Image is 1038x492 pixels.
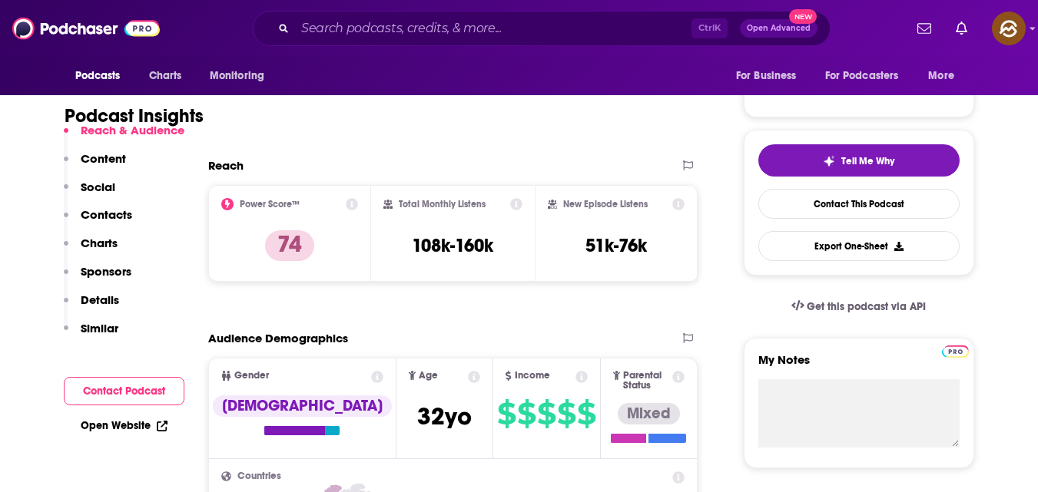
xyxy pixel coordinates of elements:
[823,155,835,167] img: tell me why sparkle
[81,419,167,432] a: Open Website
[208,158,244,173] h2: Reach
[64,180,115,208] button: Social
[736,65,797,87] span: For Business
[81,264,131,279] p: Sponsors
[618,403,680,424] div: Mixed
[577,401,595,426] span: $
[12,14,160,43] img: Podchaser - Follow, Share and Rate Podcasts
[64,207,132,236] button: Contacts
[210,65,264,87] span: Monitoring
[942,345,969,358] img: Podchaser Pro
[515,371,550,381] span: Income
[917,61,973,91] button: open menu
[758,144,960,177] button: tell me why sparkleTell Me Why
[623,371,670,391] span: Parental Status
[81,180,115,194] p: Social
[758,352,960,379] label: My Notes
[517,401,536,426] span: $
[747,25,811,32] span: Open Advanced
[585,234,647,257] h3: 51k-76k
[841,155,894,167] span: Tell Me Why
[199,61,284,91] button: open menu
[992,12,1026,45] span: Logged in as hey85204
[149,65,182,87] span: Charts
[295,16,691,41] input: Search podcasts, credits, & more...
[208,331,348,345] h2: Audience Demographics
[64,236,118,264] button: Charts
[64,321,118,349] button: Similar
[75,65,121,87] span: Podcasts
[65,61,141,91] button: open menu
[417,401,472,431] span: 32 yo
[789,9,817,24] span: New
[950,15,973,41] a: Show notifications dropdown
[497,401,516,426] span: $
[237,471,281,481] span: Countries
[557,401,575,426] span: $
[825,65,899,87] span: For Podcasters
[911,15,937,41] a: Show notifications dropdown
[725,61,816,91] button: open menu
[253,11,831,46] div: Search podcasts, credits, & more...
[234,371,269,381] span: Gender
[64,151,126,180] button: Content
[419,371,438,381] span: Age
[807,300,926,313] span: Get this podcast via API
[240,199,300,210] h2: Power Score™
[64,264,131,292] button: Sponsors
[942,343,969,358] a: Pro website
[691,18,728,38] span: Ctrl K
[740,19,817,38] button: Open AdvancedNew
[81,292,119,307] p: Details
[213,395,392,417] div: [DEMOGRAPHIC_DATA]
[815,61,921,91] button: open menu
[81,207,132,222] p: Contacts
[992,12,1026,45] img: User Profile
[81,236,118,250] p: Charts
[64,123,184,151] button: Reach & Audience
[81,151,126,166] p: Content
[65,104,204,127] h1: Podcast Insights
[81,321,118,335] p: Similar
[758,189,960,219] a: Contact This Podcast
[81,123,184,137] p: Reach & Audience
[992,12,1026,45] button: Show profile menu
[412,234,493,257] h3: 108k-160k
[399,199,486,210] h2: Total Monthly Listens
[779,288,939,325] a: Get this podcast via API
[928,65,954,87] span: More
[139,61,191,91] a: Charts
[265,230,314,261] p: 74
[64,377,184,405] button: Contact Podcast
[758,231,960,261] button: Export One-Sheet
[563,199,648,210] h2: New Episode Listens
[537,401,555,426] span: $
[64,292,119,321] button: Details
